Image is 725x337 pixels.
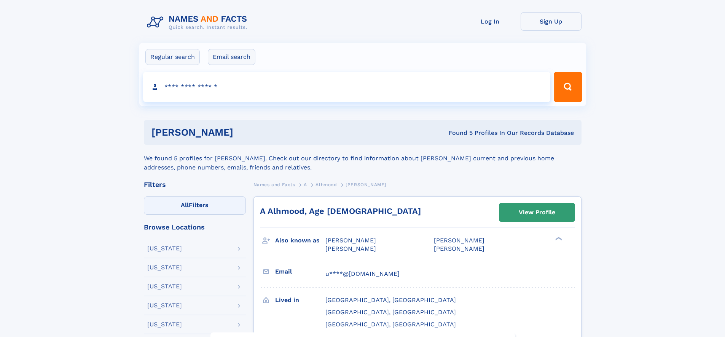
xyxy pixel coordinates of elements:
[304,180,307,189] a: A
[434,245,484,252] span: [PERSON_NAME]
[325,309,456,316] span: [GEOGRAPHIC_DATA], [GEOGRAPHIC_DATA]
[325,296,456,304] span: [GEOGRAPHIC_DATA], [GEOGRAPHIC_DATA]
[499,203,575,222] a: View Profile
[253,180,295,189] a: Names and Facts
[147,283,182,290] div: [US_STATE]
[434,237,484,244] span: [PERSON_NAME]
[460,12,521,31] a: Log In
[304,182,307,187] span: A
[275,234,325,247] h3: Also known as
[553,236,562,241] div: ❯
[325,321,456,328] span: [GEOGRAPHIC_DATA], [GEOGRAPHIC_DATA]
[145,49,200,65] label: Regular search
[519,204,555,221] div: View Profile
[260,206,421,216] a: A Alhmood, Age [DEMOGRAPHIC_DATA]
[315,180,337,189] a: Alhmood
[144,12,253,33] img: Logo Names and Facts
[208,49,255,65] label: Email search
[144,224,246,231] div: Browse Locations
[554,72,582,102] button: Search Button
[341,129,574,137] div: Found 5 Profiles In Our Records Database
[144,181,246,188] div: Filters
[275,294,325,307] h3: Lived in
[181,201,189,209] span: All
[325,245,376,252] span: [PERSON_NAME]
[325,237,376,244] span: [PERSON_NAME]
[346,182,386,187] span: [PERSON_NAME]
[147,245,182,252] div: [US_STATE]
[144,145,582,172] div: We found 5 profiles for [PERSON_NAME]. Check out our directory to find information about [PERSON_...
[275,265,325,278] h3: Email
[315,182,337,187] span: Alhmood
[151,128,341,137] h1: [PERSON_NAME]
[144,196,246,215] label: Filters
[147,302,182,309] div: [US_STATE]
[147,264,182,271] div: [US_STATE]
[521,12,582,31] a: Sign Up
[143,72,551,102] input: search input
[147,321,182,328] div: [US_STATE]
